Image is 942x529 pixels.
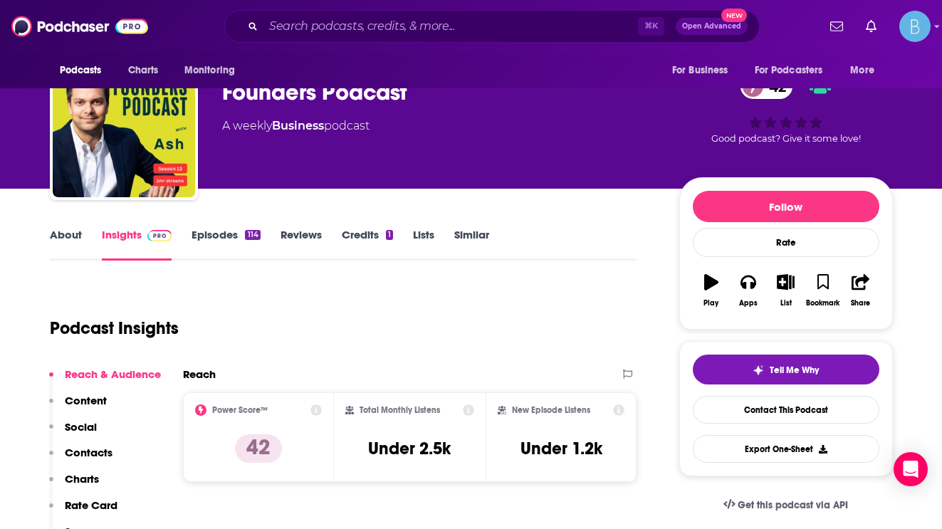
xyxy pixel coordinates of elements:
a: Get this podcast via API [712,488,860,523]
span: For Business [672,61,728,80]
button: Open AdvancedNew [676,18,748,35]
button: Play [693,265,730,316]
h2: Reach [183,367,216,381]
button: Content [49,394,107,420]
button: open menu [745,57,844,84]
p: Contacts [65,446,112,459]
div: 42Good podcast? Give it some love! [679,65,893,153]
a: Credits1 [342,228,393,261]
p: 42 [235,434,282,463]
span: More [850,61,874,80]
div: 1 [386,230,393,240]
a: Reviews [281,228,322,261]
button: Show profile menu [899,11,931,42]
img: Podchaser Pro [147,230,172,241]
span: Podcasts [60,61,102,80]
div: A weekly podcast [222,117,370,135]
div: List [780,299,792,308]
button: Reach & Audience [49,367,161,394]
a: Show notifications dropdown [825,14,849,38]
img: User Profile [899,11,931,42]
p: Rate Card [65,498,117,512]
a: Charts [119,57,167,84]
button: open menu [50,57,120,84]
p: Charts [65,472,99,486]
button: open menu [840,57,892,84]
button: open menu [662,57,746,84]
div: Apps [739,299,758,308]
h2: Power Score™ [212,405,268,415]
button: Charts [49,472,99,498]
span: Good podcast? Give it some love! [711,133,861,144]
button: Social [49,420,97,446]
div: Rate [693,228,879,257]
a: Show notifications dropdown [860,14,882,38]
input: Search podcasts, credits, & more... [263,15,638,38]
h3: Under 1.2k [520,438,602,459]
a: Business [272,119,324,132]
h2: New Episode Listens [512,405,590,415]
button: Apps [730,265,767,316]
a: Lists [413,228,434,261]
span: Tell Me Why [770,365,819,376]
div: Search podcasts, credits, & more... [224,10,760,43]
span: Get this podcast via API [738,499,848,511]
img: Founders Podcast [53,55,195,197]
div: Bookmark [806,299,839,308]
h2: Total Monthly Listens [360,405,440,415]
span: Logged in as BLASTmedia [899,11,931,42]
div: Open Intercom Messenger [894,452,928,486]
p: Social [65,420,97,434]
img: Podchaser - Follow, Share and Rate Podcasts [11,13,148,40]
h3: Under 2.5k [368,438,451,459]
button: open menu [174,57,253,84]
a: Contact This Podcast [693,396,879,424]
span: Monitoring [184,61,235,80]
button: Rate Card [49,498,117,525]
a: InsightsPodchaser Pro [102,228,172,261]
a: About [50,228,82,261]
button: List [767,265,804,316]
button: Follow [693,191,879,222]
button: tell me why sparkleTell Me Why [693,355,879,384]
p: Reach & Audience [65,367,161,381]
a: Similar [454,228,489,261]
div: Play [703,299,718,308]
button: Contacts [49,446,112,472]
span: Open Advanced [682,23,741,30]
p: Content [65,394,107,407]
span: For Podcasters [755,61,823,80]
span: ⌘ K [638,17,664,36]
div: Share [851,299,870,308]
button: Share [842,265,879,316]
h1: Podcast Insights [50,318,179,339]
button: Export One-Sheet [693,435,879,463]
span: New [721,9,747,22]
div: 114 [245,230,260,240]
a: Episodes114 [192,228,260,261]
span: Charts [128,61,159,80]
img: tell me why sparkle [753,365,764,376]
button: Bookmark [805,265,842,316]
